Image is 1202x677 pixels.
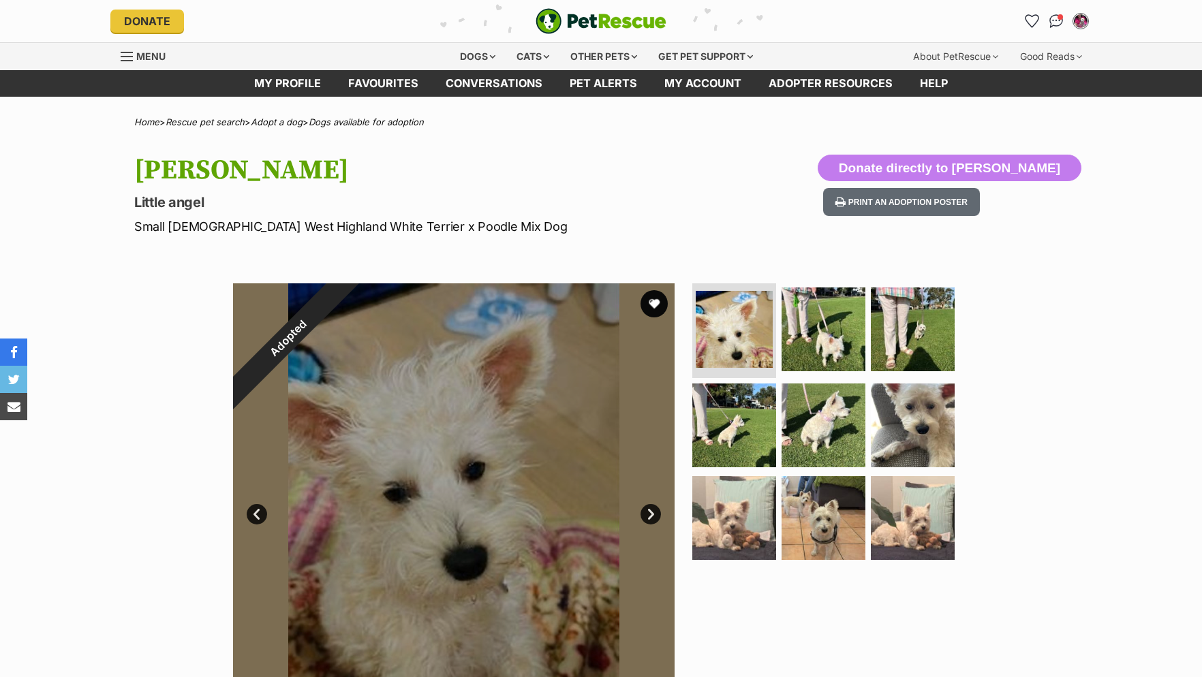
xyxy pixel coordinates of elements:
a: PetRescue [536,8,666,34]
div: Other pets [561,43,647,70]
ul: Account quick links [1021,10,1092,32]
a: My account [651,70,755,97]
a: Menu [121,43,175,67]
img: Photo of Lily Peggotty [782,383,865,467]
img: Zoey Close profile pic [1074,14,1088,28]
a: Dogs available for adoption [309,116,424,127]
span: Menu [136,50,166,62]
div: Get pet support [649,43,762,70]
a: Prev [247,504,267,524]
div: About PetRescue [904,43,1008,70]
a: Conversations [1045,10,1067,32]
a: Favourites [335,70,432,97]
div: Adopted [202,252,374,424]
a: Adopt a dog [251,116,303,127]
img: Photo of Lily Peggotty [871,287,955,371]
button: favourite [641,290,668,317]
a: My profile [241,70,335,97]
img: Photo of Lily Peggotty [692,476,776,560]
a: conversations [432,70,556,97]
div: Dogs [450,43,505,70]
img: Photo of Lily Peggotty [871,476,955,560]
button: Donate directly to [PERSON_NAME] [818,155,1081,182]
img: Photo of Lily Peggotty [692,383,776,467]
img: Photo of Lily Peggotty [782,287,865,371]
h1: [PERSON_NAME] [134,155,711,186]
img: Photo of Lily Peggotty [871,383,955,467]
p: Little angel [134,193,711,212]
button: Print an adoption poster [823,188,980,216]
img: logo-e224e6f780fb5917bec1dbf3a21bbac754714ae5b6737aabdf751b685950b380.svg [536,8,666,34]
img: chat-41dd97257d64d25036548639549fe6c8038ab92f7586957e7f3b1b290dea8141.svg [1049,14,1064,28]
div: > > > [100,117,1102,127]
a: Donate [110,10,184,33]
div: Cats [507,43,559,70]
img: Photo of Lily Peggotty [696,291,773,368]
a: Adopter resources [755,70,906,97]
p: Small [DEMOGRAPHIC_DATA] West Highland White Terrier x Poodle Mix Dog [134,217,711,236]
a: Favourites [1021,10,1043,32]
a: Next [641,504,661,524]
img: Photo of Lily Peggotty [782,476,865,560]
div: Good Reads [1011,43,1092,70]
a: Home [134,116,159,127]
a: Help [906,70,961,97]
a: Pet alerts [556,70,651,97]
a: Rescue pet search [166,116,245,127]
button: My account [1070,10,1092,32]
